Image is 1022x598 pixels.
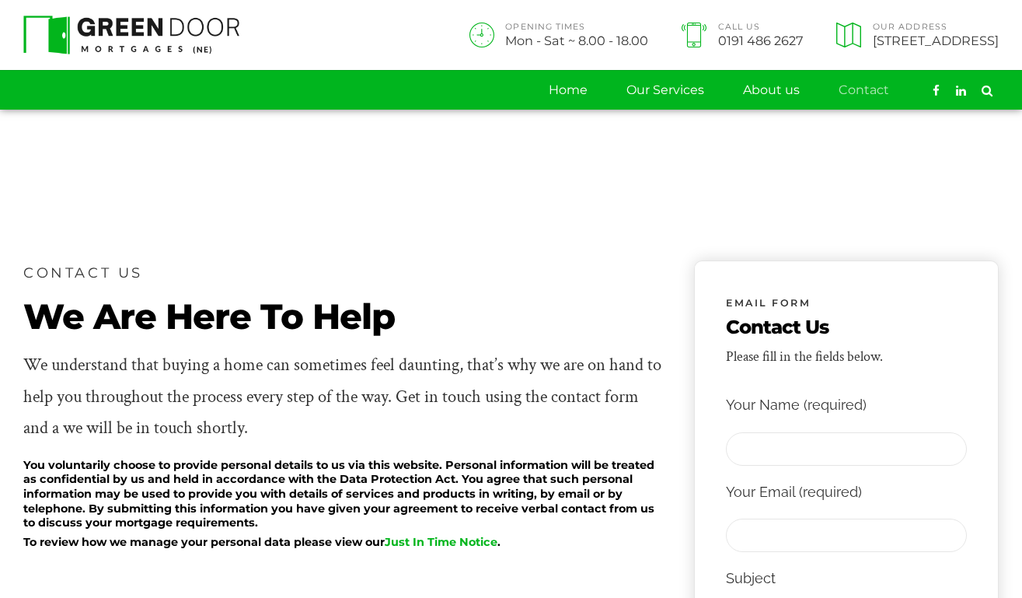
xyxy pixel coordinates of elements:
[549,71,588,110] a: Home
[839,71,889,110] a: Contact
[23,294,663,340] span: We Are Here To Help
[505,23,648,32] span: OPENING TIMES
[23,535,663,550] h6: To review how we manage your personal data please view our .
[726,480,967,505] p: Your Email (required)
[718,23,804,32] span: Call Us
[726,566,967,591] p: Subject
[726,315,883,340] span: Contact Us
[832,23,999,47] a: Our Address[STREET_ADDRESS]
[626,71,704,110] a: Our Services
[505,34,648,47] span: Mon - Sat ~ 8.00 - 18.00
[23,350,663,445] div: We understand that buying a home can sometimes feel daunting, that’s why we are on hand to help y...
[23,261,143,285] span: CONTACT US
[743,71,800,110] a: About us
[676,23,803,47] a: Call Us0191 486 2627
[873,34,999,47] span: [STREET_ADDRESS]
[726,344,883,369] div: Please fill in the fields below.
[873,23,999,32] span: Our Address
[726,295,811,313] span: EMAIL FORM
[718,34,804,47] span: 0191 486 2627
[23,16,239,54] img: Green Door Mortgages North East
[385,535,497,549] a: Just In Time Notice
[23,458,663,531] h6: You voluntarily choose to provide personal details to us via this website. Personal information w...
[726,393,967,418] p: Your Name (required)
